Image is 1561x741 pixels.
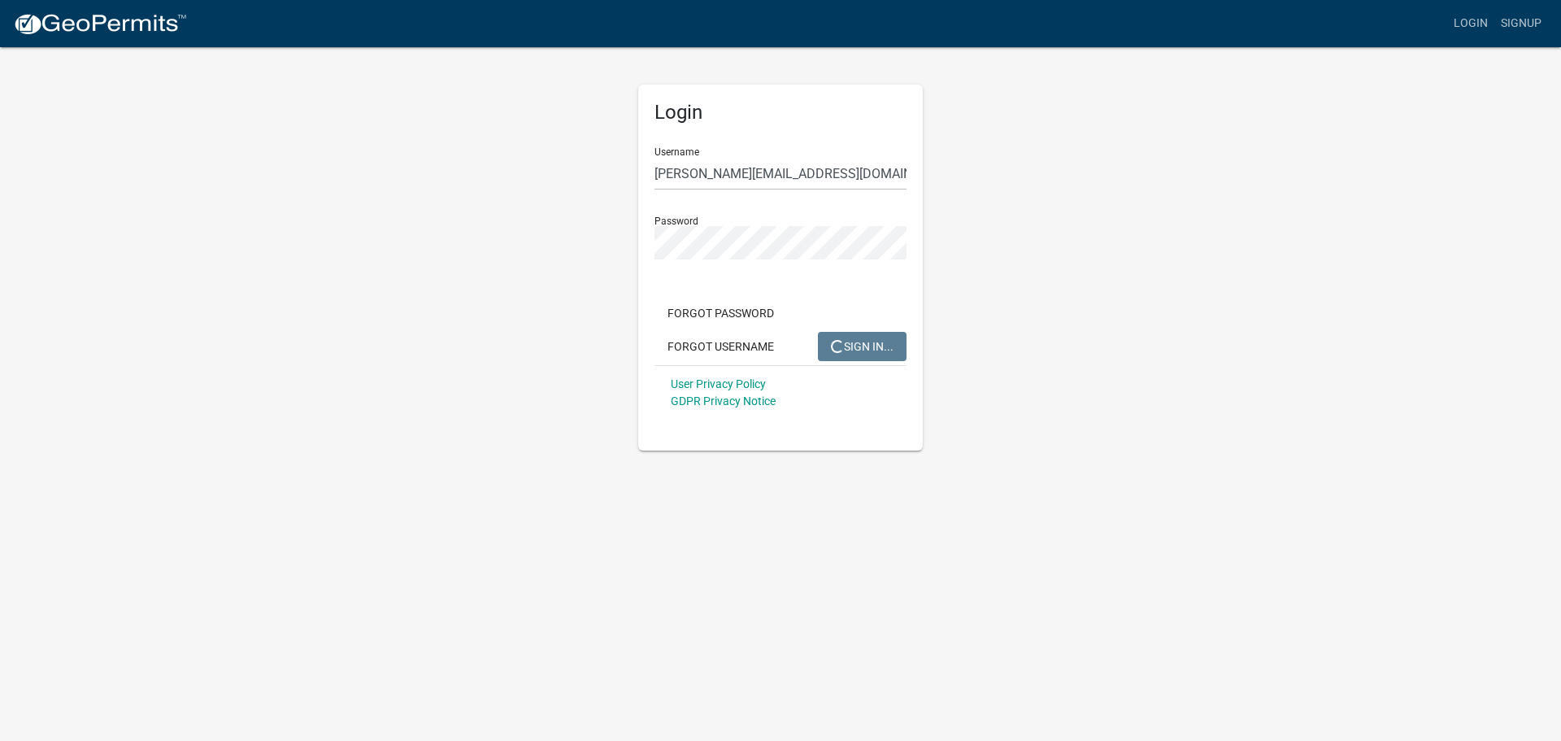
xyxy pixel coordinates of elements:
button: Forgot Password [654,299,787,328]
a: Signup [1494,8,1548,39]
a: GDPR Privacy Notice [671,394,776,408]
button: SIGN IN... [818,332,907,361]
a: Login [1447,8,1494,39]
h5: Login [654,101,907,124]
a: User Privacy Policy [671,377,766,390]
span: SIGN IN... [831,339,894,352]
button: Forgot Username [654,332,787,361]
